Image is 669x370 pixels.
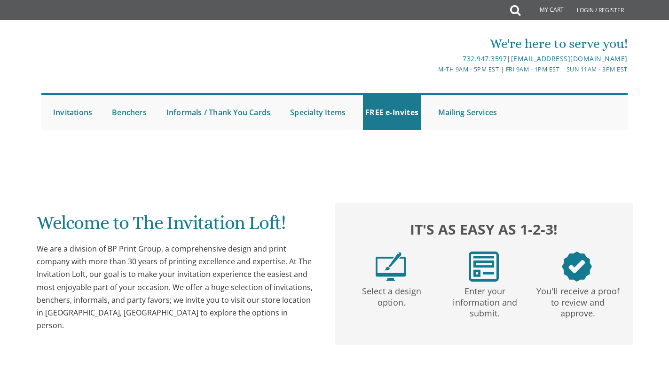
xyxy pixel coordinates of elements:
h2: It's as easy as 1-2-3! [344,219,623,240]
a: Benchers [110,95,149,130]
a: Invitations [51,95,94,130]
p: Enter your information and submit. [440,282,529,319]
h1: Welcome to The Invitation Loft! [37,213,316,240]
img: step1.png [376,252,406,282]
a: FREE e-Invites [363,95,421,130]
img: step2.png [469,252,499,282]
p: Select a design option. [347,282,436,308]
div: | [237,53,628,64]
p: You'll receive a proof to review and approve. [533,282,622,319]
img: step3.png [562,252,592,282]
a: Informals / Thank You Cards [164,95,273,130]
a: 732.947.3597 [463,54,507,63]
a: Specialty Items [288,95,348,130]
a: My Cart [519,1,570,20]
div: We're here to serve you! [237,34,628,53]
a: Mailing Services [436,95,499,130]
div: M-Th 9am - 5pm EST | Fri 9am - 1pm EST | Sun 11am - 3pm EST [237,64,628,74]
a: [EMAIL_ADDRESS][DOMAIN_NAME] [511,54,628,63]
div: We are a division of BP Print Group, a comprehensive design and print company with more than 30 y... [37,243,316,332]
